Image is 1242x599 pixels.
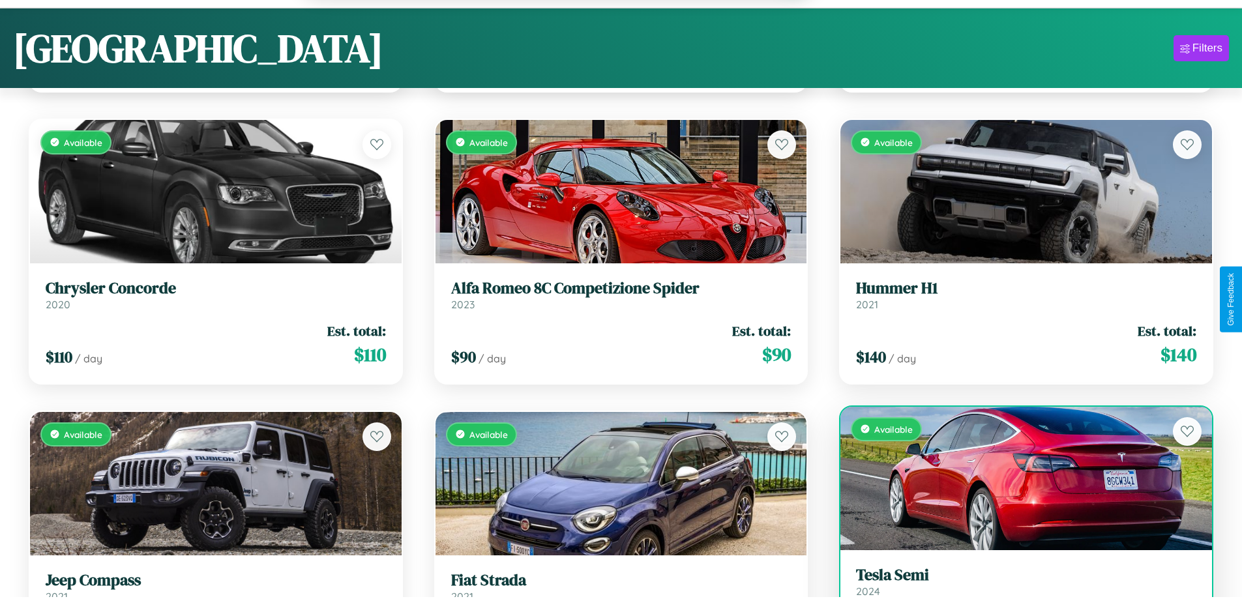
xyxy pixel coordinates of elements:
span: 2024 [856,585,880,598]
span: / day [889,352,916,365]
div: Filters [1192,42,1222,55]
button: Filters [1174,35,1229,61]
span: $ 110 [46,346,72,368]
a: Chrysler Concorde2020 [46,279,386,311]
span: Est. total: [732,321,791,340]
div: Give Feedback [1226,273,1235,326]
span: $ 140 [856,346,886,368]
span: Est. total: [327,321,386,340]
span: 2021 [856,298,878,311]
span: Available [874,137,913,148]
span: $ 110 [354,342,386,368]
span: $ 90 [451,346,476,368]
span: Available [469,137,508,148]
h3: Alfa Romeo 8C Competizione Spider [451,279,791,298]
h3: Fiat Strada [451,571,791,590]
span: 2023 [451,298,475,311]
span: Available [874,424,913,435]
span: $ 140 [1161,342,1196,368]
span: $ 90 [762,342,791,368]
span: Available [469,429,508,440]
a: Tesla Semi2024 [856,566,1196,598]
h3: Jeep Compass [46,571,386,590]
h3: Chrysler Concorde [46,279,386,298]
a: Alfa Romeo 8C Competizione Spider2023 [451,279,791,311]
h3: Hummer H1 [856,279,1196,298]
h1: [GEOGRAPHIC_DATA] [13,22,383,75]
span: Available [64,137,102,148]
span: / day [75,352,102,365]
h3: Tesla Semi [856,566,1196,585]
span: 2020 [46,298,70,311]
span: / day [479,352,506,365]
span: Est. total: [1138,321,1196,340]
span: Available [64,429,102,440]
a: Hummer H12021 [856,279,1196,311]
